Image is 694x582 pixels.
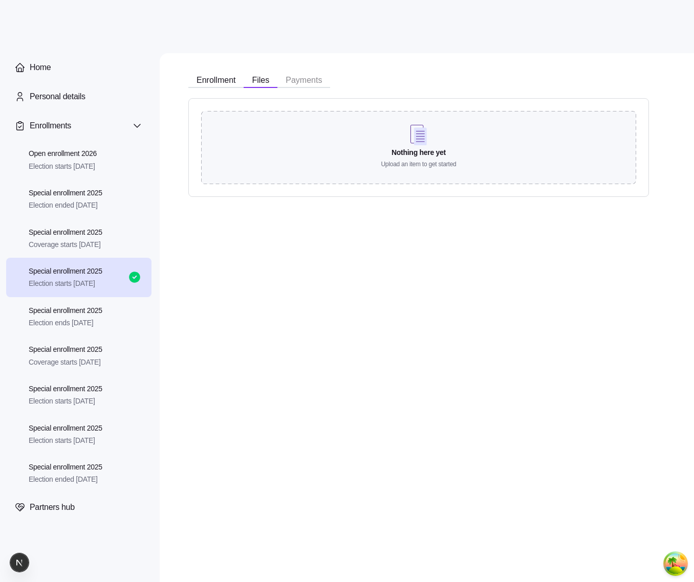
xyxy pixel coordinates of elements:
span: Special enrollment 2025 [29,344,102,354]
span: Election starts [DATE] [29,161,97,171]
span: Enrollments [30,120,71,132]
span: Special enrollment 2025 [29,266,102,276]
button: Open Tanstack query devtools [665,553,686,574]
span: Personal details [30,91,85,103]
span: Special enrollment 2025 [29,384,102,394]
span: Special enrollment 2025 [29,305,102,316]
span: Special enrollment 2025 [29,462,102,472]
span: Coverage starts [DATE] [29,357,102,367]
span: Election starts [DATE] [29,278,102,288]
span: Partners hub [30,501,75,514]
span: Enrollment [197,76,235,84]
span: Election starts [DATE] [29,435,102,445]
span: Coverage starts [DATE] [29,239,102,250]
span: Special enrollment 2025 [29,188,102,198]
span: Special enrollment 2025 [29,423,102,433]
span: Election ends [DATE] [29,318,102,328]
span: Open enrollment 2026 [29,148,97,159]
span: Election ended [DATE] [29,200,102,210]
span: Home [30,61,51,74]
span: Payments [286,76,322,84]
span: Special enrollment 2025 [29,227,102,237]
span: Election starts [DATE] [29,396,102,406]
span: Files [252,76,269,84]
span: Election ended [DATE] [29,474,102,484]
